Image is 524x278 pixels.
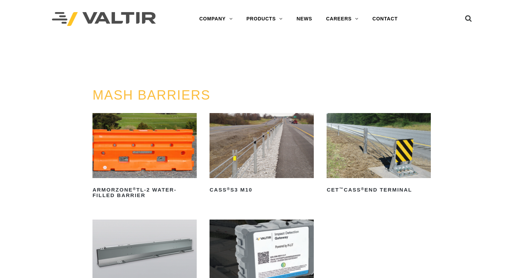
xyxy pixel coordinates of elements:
[327,113,431,195] a: CET™CASS®End Terminal
[210,113,314,195] a: CASS®S3 M10
[227,187,230,191] sup: ®
[210,184,314,195] h2: CASS S3 M10
[52,12,156,26] img: Valtir
[319,12,365,26] a: CAREERS
[239,12,290,26] a: PRODUCTS
[92,184,197,201] h2: ArmorZone TL-2 Water-Filled Barrier
[365,12,405,26] a: CONTACT
[290,12,319,26] a: NEWS
[339,187,344,191] sup: ™
[361,187,364,191] sup: ®
[92,113,197,201] a: ArmorZone®TL-2 Water-Filled Barrier
[327,184,431,195] h2: CET CASS End Terminal
[133,187,136,191] sup: ®
[92,88,211,102] a: MASH BARRIERS
[192,12,239,26] a: COMPANY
